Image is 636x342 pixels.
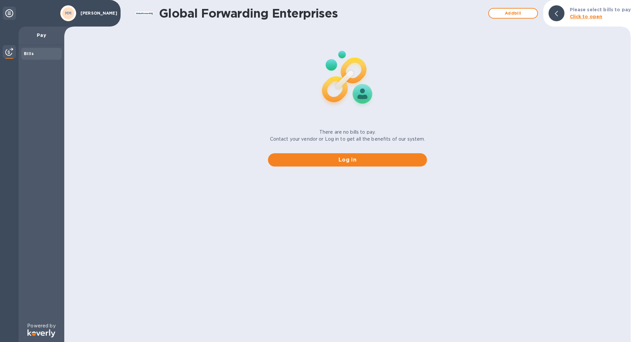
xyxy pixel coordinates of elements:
b: Click to open [570,14,603,19]
p: Pay [24,32,59,38]
button: Log in [268,153,427,167]
h1: Global Forwarding Enterprises [159,6,485,20]
p: [PERSON_NAME] [80,11,114,16]
span: Add bill [494,9,532,17]
button: Addbill [488,8,538,19]
p: Powered by [27,322,55,329]
b: MM [65,11,72,16]
span: Log in [273,156,422,164]
img: Logo [27,329,55,337]
p: There are no bills to pay. Contact your vendor or Log in to get all the benefits of our system. [270,129,425,143]
b: Please select bills to pay [570,7,631,12]
b: Bills [24,51,34,56]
